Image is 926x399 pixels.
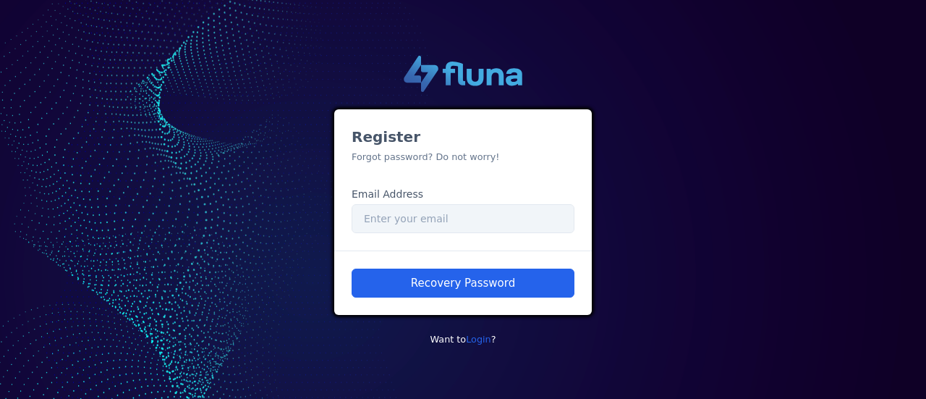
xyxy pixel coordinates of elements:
label: Email Address [352,187,423,202]
small: Forgot password? Do not worry! [352,151,500,162]
button: Recovery Password [352,269,574,298]
input: Enter your email [352,204,574,233]
h3: Register [352,127,574,147]
p: Want to ? [334,332,592,346]
a: Login [466,334,491,345]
